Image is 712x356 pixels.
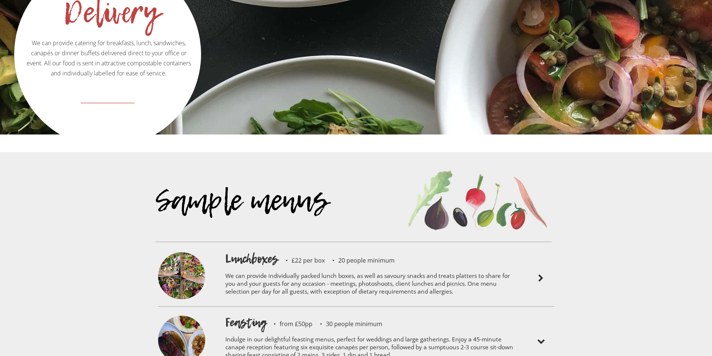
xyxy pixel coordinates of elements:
[225,314,266,331] h1: Feasting
[81,95,135,104] strong: __________________
[15,91,200,117] a: __________________
[266,321,312,327] p: from £50pp
[155,196,399,242] div: Sample menus
[278,257,325,263] p: £22 per box
[225,267,521,303] p: We can provide individually packed lunch boxes, as well as savoury snacks and treats platters to ...
[312,321,382,327] p: 30 people minimum
[325,257,395,263] p: 20 people minimum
